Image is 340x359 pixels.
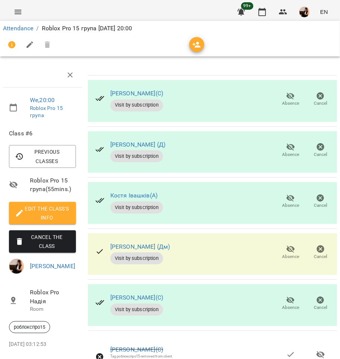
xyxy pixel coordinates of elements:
button: Previous Classes [9,145,76,168]
a: Attendance [3,25,33,32]
span: Previous Classes [15,147,70,165]
span: Cancel [314,202,327,209]
span: Roblox Pro 15 група ( 55 mins. ) [30,176,76,194]
a: [PERSON_NAME] (Д) [110,141,166,148]
button: Absence [276,191,306,212]
a: We , 20:00 [30,96,55,104]
img: f1c8304d7b699b11ef2dd1d838014dff.jpg [9,259,24,274]
span: Cancel [314,254,327,260]
span: Cancel [314,304,327,311]
button: Cancel the class [9,230,76,253]
a: [PERSON_NAME](С) [110,346,163,353]
span: 99+ [241,2,254,10]
a: [PERSON_NAME] (Дм) [110,243,170,250]
button: Menu [9,3,27,21]
button: EN [317,5,331,19]
span: Cancel [314,151,327,158]
span: Absence [282,151,299,158]
span: Absence [282,100,299,107]
span: Edit the class's Info [15,204,70,222]
a: Roblox Pro 15 група [30,105,63,119]
p: [DATE] 03:12:53 [9,341,76,348]
span: Visit by subscription [110,306,163,313]
p: Roblox Pro 15 група [DATE] 20:00 [42,24,132,33]
span: Visit by subscription [110,255,163,262]
div: Tag роблокспро15 removed from client [110,354,172,359]
button: Edit the class's Info [9,202,76,224]
span: Class #6 [9,129,76,138]
p: Room [30,306,76,313]
button: Cancel [306,242,336,263]
li: / [36,24,39,33]
button: Cancel [306,140,336,161]
a: [PERSON_NAME] [30,263,75,270]
button: Absence [276,242,306,263]
button: Cancel [306,293,336,314]
span: Roblox Pro Надія [30,288,76,306]
a: Костя Івашків(А) [110,192,157,199]
span: Absence [282,202,299,209]
span: Absence [282,304,299,311]
span: Cancel the class [15,233,70,251]
span: Visit by subscription [110,102,163,108]
button: Absence [276,89,306,110]
nav: breadcrumb [3,24,337,33]
a: [PERSON_NAME](С) [110,294,163,301]
span: Visit by subscription [110,204,163,211]
button: Absence [276,140,306,161]
button: Absence [276,293,306,314]
span: Visit by subscription [110,153,163,160]
img: f1c8304d7b699b11ef2dd1d838014dff.jpg [299,7,310,17]
div: роблокспро15 [9,321,50,333]
a: [PERSON_NAME](С) [110,90,163,97]
span: Cancel [314,100,327,107]
span: Absence [282,254,299,260]
button: Cancel [306,191,336,212]
button: Cancel [306,89,336,110]
span: роблокспро15 [9,324,50,331]
span: EN [320,8,328,16]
